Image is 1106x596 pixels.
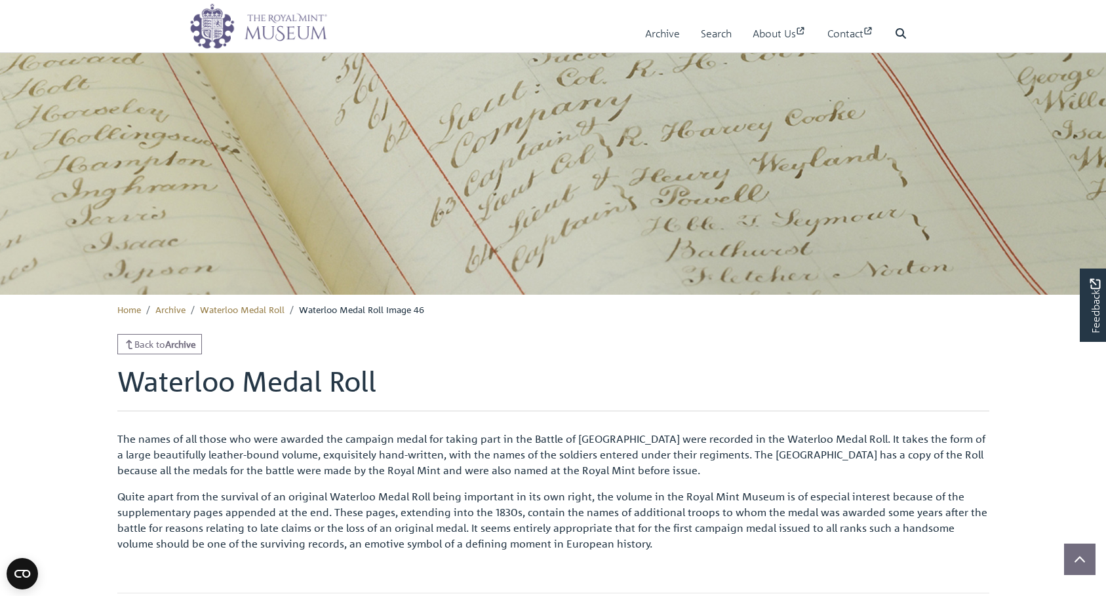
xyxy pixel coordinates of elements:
[1080,269,1106,342] a: Would you like to provide feedback?
[189,3,327,49] img: logo_wide.png
[117,334,203,354] a: Back toArchive
[701,15,732,52] a: Search
[117,490,987,550] span: Quite apart from the survival of an original Waterloo Medal Roll being important in its own right...
[117,432,985,477] span: The names of all those who were awarded the campaign medal for taking part in the Battle of [GEOG...
[7,558,38,589] button: Open CMP widget
[645,15,680,52] a: Archive
[117,303,141,315] a: Home
[753,15,806,52] a: About Us
[1064,544,1096,575] button: Scroll to top
[117,365,989,411] h1: Waterloo Medal Roll
[200,303,285,315] a: Waterloo Medal Roll
[165,338,196,350] strong: Archive
[1087,278,1103,333] span: Feedback
[155,303,186,315] a: Archive
[299,303,424,315] span: Waterloo Medal Roll Image 46
[827,15,874,52] a: Contact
